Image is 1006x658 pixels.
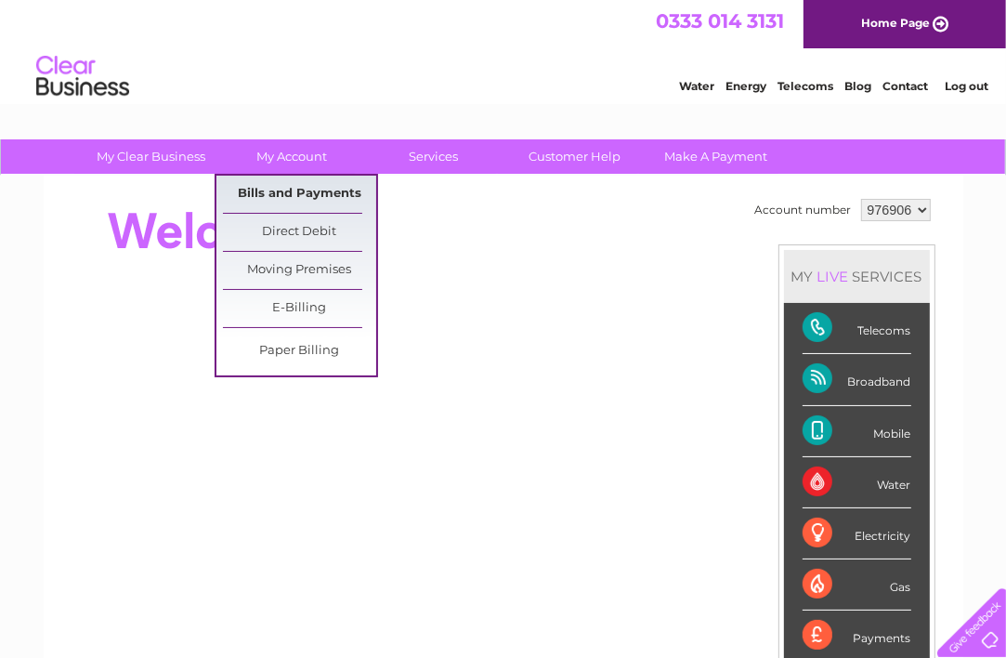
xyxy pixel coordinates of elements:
a: Blog [844,79,871,93]
div: MY SERVICES [784,250,930,303]
a: 0333 014 3131 [656,9,784,33]
a: My Clear Business [74,139,228,174]
a: Direct Debit [223,214,376,251]
div: Water [803,457,911,508]
img: logo.png [35,48,130,105]
a: E-Billing [223,290,376,327]
div: Telecoms [803,303,911,354]
a: Water [679,79,714,93]
a: Telecoms [777,79,833,93]
a: Services [357,139,510,174]
a: Customer Help [498,139,651,174]
a: Bills and Payments [223,176,376,213]
div: Electricity [803,508,911,559]
a: Contact [882,79,928,93]
div: Mobile [803,406,911,457]
div: LIVE [814,268,853,285]
a: Paper Billing [223,333,376,370]
a: Log out [945,79,988,93]
a: Make A Payment [639,139,792,174]
div: Broadband [803,354,911,405]
a: Energy [725,79,766,93]
a: Moving Premises [223,252,376,289]
div: Clear Business is a trading name of Verastar Limited (registered in [GEOGRAPHIC_DATA] No. 3667643... [65,10,943,90]
a: My Account [216,139,369,174]
td: Account number [751,194,856,226]
div: Gas [803,559,911,611]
